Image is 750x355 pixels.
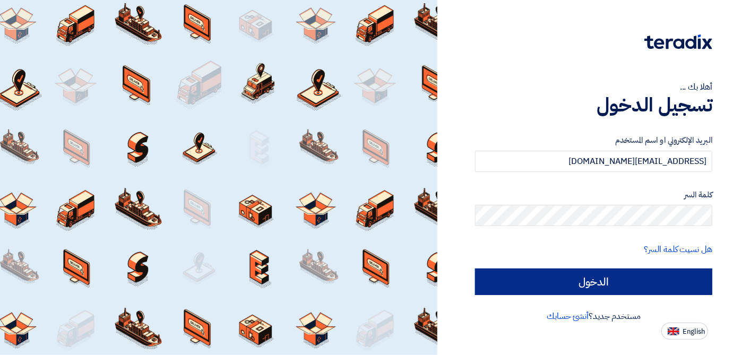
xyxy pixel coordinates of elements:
button: English [661,323,708,340]
span: English [683,328,705,335]
div: أهلا بك ... [475,81,712,93]
h1: تسجيل الدخول [475,93,712,117]
a: هل نسيت كلمة السر؟ [644,243,712,256]
img: en-US.png [668,327,679,335]
input: الدخول [475,269,712,295]
a: أنشئ حسابك [547,310,589,323]
label: البريد الإلكتروني او اسم المستخدم [475,134,712,146]
input: أدخل بريد العمل الإلكتروني او اسم المستخدم الخاص بك ... [475,151,712,172]
div: مستخدم جديد؟ [475,310,712,323]
img: Teradix logo [644,34,712,49]
label: كلمة السر [475,189,712,201]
